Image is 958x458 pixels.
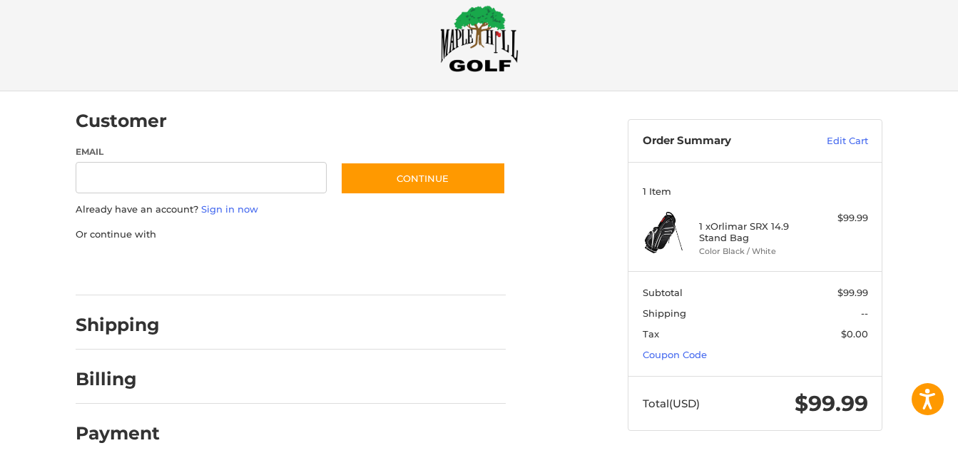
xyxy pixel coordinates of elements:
a: Coupon Code [643,349,707,360]
span: Total (USD) [643,397,700,410]
span: -- [861,307,868,319]
div: $99.99 [812,211,868,225]
label: Email [76,146,327,158]
button: Continue [340,162,506,195]
span: Shipping [643,307,686,319]
h2: Payment [76,422,160,444]
img: Maple Hill Golf [440,5,519,72]
h3: Order Summary [643,134,796,148]
a: Sign in now [201,203,258,215]
li: Color Black / White [699,245,808,258]
h2: Customer [76,110,167,132]
h2: Billing [76,368,159,390]
iframe: Google Customer Reviews [840,419,958,458]
iframe: PayPal-venmo [313,255,420,281]
h4: 1 x Orlimar SRX 14.9 Stand Bag [699,220,808,244]
span: Subtotal [643,287,683,298]
iframe: PayPal-paylater [192,255,299,281]
span: $99.99 [795,390,868,417]
span: Tax [643,328,659,340]
a: Edit Cart [796,134,868,148]
span: $0.00 [841,328,868,340]
p: Or continue with [76,228,506,242]
p: Already have an account? [76,203,506,217]
iframe: PayPal-paypal [71,255,178,281]
h2: Shipping [76,314,160,336]
span: $99.99 [837,287,868,298]
h3: 1 Item [643,185,868,197]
